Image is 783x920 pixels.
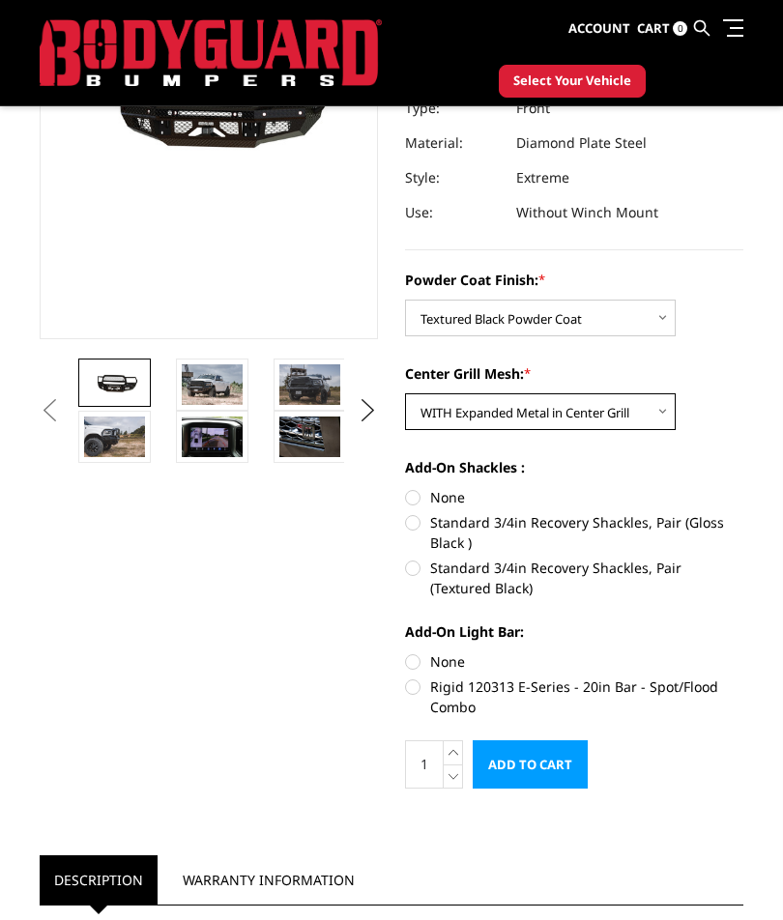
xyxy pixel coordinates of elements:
[84,369,145,396] img: 2010-2018 Ram 2500-3500 - FT Series - Extreme Front Bumper
[568,19,630,37] span: Account
[405,457,743,477] label: Add-On Shackles :
[35,396,64,425] button: Previous
[354,396,383,425] button: Next
[405,195,502,230] dt: Use:
[405,558,743,598] label: Standard 3/4in Recovery Shackles, Pair (Textured Black)
[182,364,243,405] img: 2010-2018 Ram 2500-3500 - FT Series - Extreme Front Bumper
[405,512,743,553] label: Standard 3/4in Recovery Shackles, Pair (Gloss Black )
[40,19,382,87] img: BODYGUARD BUMPERS
[405,126,502,160] dt: Material:
[516,126,647,160] dd: Diamond Plate Steel
[405,621,743,642] label: Add-On Light Bar:
[405,363,743,384] label: Center Grill Mesh:
[84,417,145,457] img: 2010-2018 Ram 2500-3500 - FT Series - Extreme Front Bumper
[637,3,687,55] a: Cart 0
[279,417,340,457] img: 2010-2018 Ram 2500-3500 - FT Series - Extreme Front Bumper
[516,195,658,230] dd: Without Winch Mount
[405,487,743,507] label: None
[405,91,502,126] dt: Type:
[473,740,588,789] input: Add to Cart
[516,160,569,195] dd: Extreme
[40,855,158,905] a: Description
[405,676,743,717] label: Rigid 120313 E-Series - 20in Bar - Spot/Flood Combo
[405,270,743,290] label: Powder Coat Finish:
[673,21,687,36] span: 0
[168,855,369,905] a: Warranty Information
[279,364,340,405] img: 2010-2018 Ram 2500-3500 - FT Series - Extreme Front Bumper
[182,417,243,457] img: Clear View Camera: Relocate your front camera and keep the functionality completely.
[405,160,502,195] dt: Style:
[516,91,550,126] dd: Front
[513,72,631,91] span: Select Your Vehicle
[499,65,646,98] button: Select Your Vehicle
[568,3,630,55] a: Account
[405,651,743,672] label: None
[637,19,670,37] span: Cart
